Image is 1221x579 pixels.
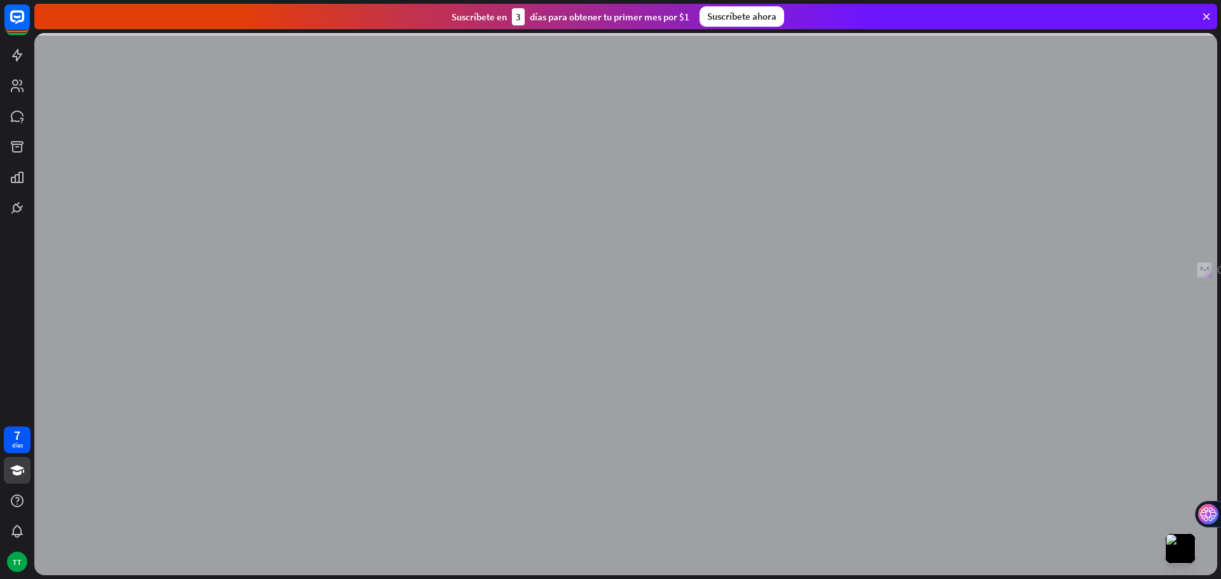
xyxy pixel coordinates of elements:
font: 7 [14,427,20,443]
font: TT [13,557,22,567]
font: 3 [516,11,521,23]
a: 7 días [4,426,31,453]
font: Suscríbete en [452,11,507,23]
font: Suscríbete ahora [707,10,776,22]
font: días para obtener tu primer mes por $1 [530,11,689,23]
font: días [12,441,23,449]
